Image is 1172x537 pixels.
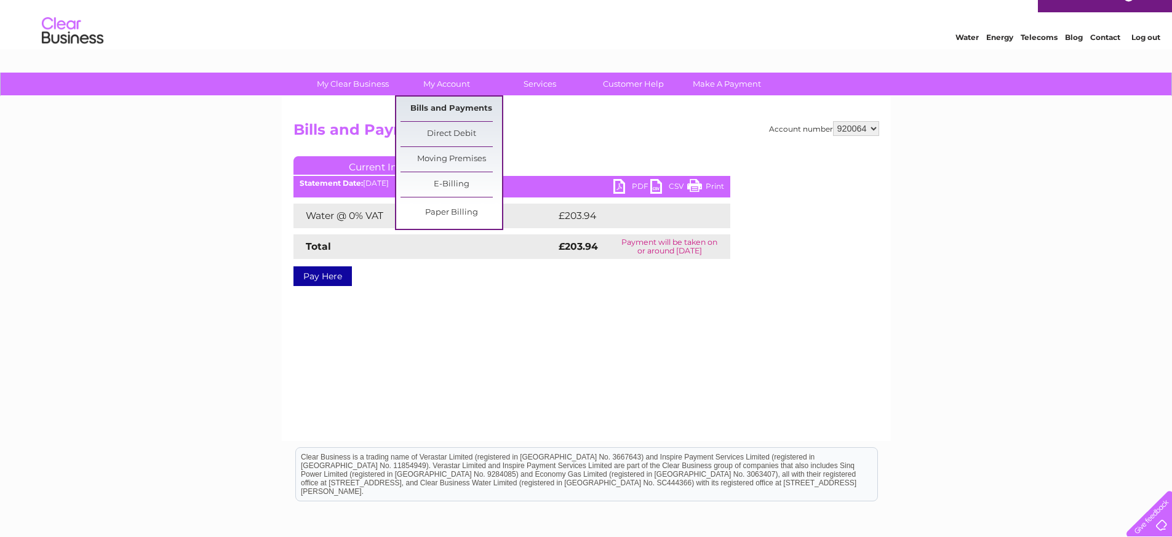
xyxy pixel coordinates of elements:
[609,234,730,259] td: Payment will be taken on or around [DATE]
[293,204,556,228] td: Water @ 0% VAT
[293,156,478,175] a: Current Invoice
[41,32,104,70] img: logo.png
[940,6,1025,22] a: 0333 014 3131
[955,52,979,62] a: Water
[300,178,363,188] b: Statement Date:
[556,204,709,228] td: £203.94
[401,172,502,197] a: E-Billing
[613,179,650,197] a: PDF
[293,266,352,286] a: Pay Here
[676,73,778,95] a: Make A Payment
[293,121,879,145] h2: Bills and Payments
[401,122,502,146] a: Direct Debit
[396,73,497,95] a: My Account
[986,52,1013,62] a: Energy
[306,241,331,252] strong: Total
[401,201,502,225] a: Paper Billing
[650,179,687,197] a: CSV
[401,147,502,172] a: Moving Premises
[293,179,730,188] div: [DATE]
[1131,52,1160,62] a: Log out
[1065,52,1083,62] a: Blog
[302,73,404,95] a: My Clear Business
[401,97,502,121] a: Bills and Payments
[687,179,724,197] a: Print
[769,121,879,136] div: Account number
[559,241,598,252] strong: £203.94
[489,73,591,95] a: Services
[296,7,877,60] div: Clear Business is a trading name of Verastar Limited (registered in [GEOGRAPHIC_DATA] No. 3667643...
[1090,52,1120,62] a: Contact
[1021,52,1058,62] a: Telecoms
[583,73,684,95] a: Customer Help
